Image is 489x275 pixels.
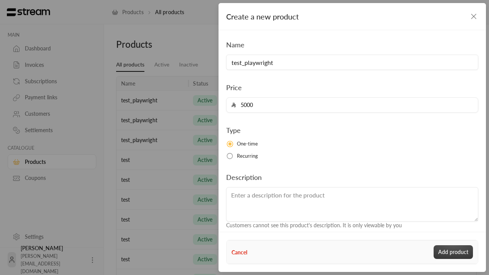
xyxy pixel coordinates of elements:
[226,82,242,93] label: Price
[237,152,258,160] span: Recurring
[226,55,478,70] input: Enter the name of the product
[434,245,473,259] button: Add product
[237,140,258,148] span: One-time
[226,222,402,228] span: Customers cannot see this product's description. It is only viewable by you
[226,12,299,21] span: Create a new product
[226,172,262,183] label: Description
[226,125,241,136] label: Type
[236,98,473,112] input: Enter the price for the product
[232,248,247,256] button: Cancel
[226,39,244,50] label: Name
